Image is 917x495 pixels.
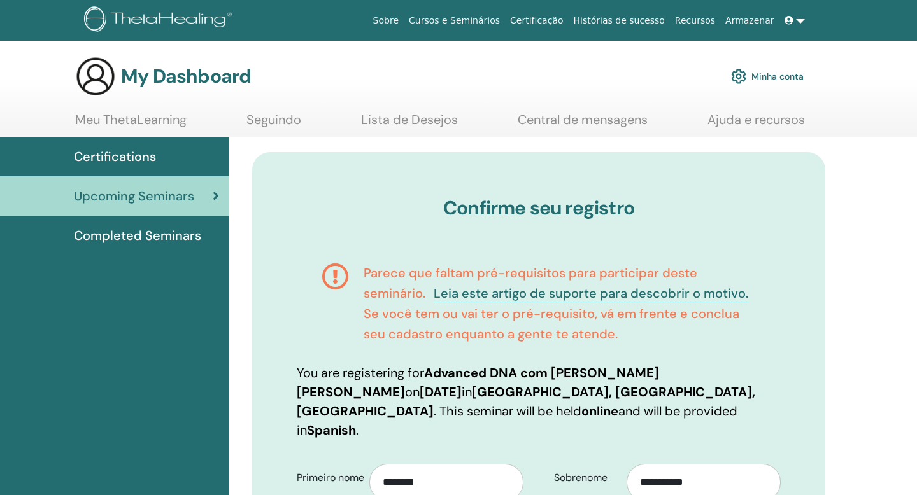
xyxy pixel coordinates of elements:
[404,9,505,32] a: Cursos e Seminários
[84,6,236,35] img: logo.png
[121,65,251,88] h3: My Dashboard
[287,466,369,490] label: Primeiro nome
[581,403,618,419] b: online
[297,384,755,419] b: [GEOGRAPHIC_DATA], [GEOGRAPHIC_DATA], [GEOGRAPHIC_DATA]
[731,62,804,90] a: Minha conta
[518,112,648,137] a: Central de mensagens
[74,226,201,245] span: Completed Seminars
[434,285,748,302] a: Leia este artigo de suporte para descobrir o motivo.
[720,9,779,32] a: Armazenar
[361,112,458,137] a: Lista de Desejos
[731,66,746,87] img: cog.svg
[544,466,627,490] label: Sobrenome
[420,384,462,400] b: [DATE]
[75,56,116,97] img: generic-user-icon.jpg
[246,112,301,137] a: Seguindo
[670,9,720,32] a: Recursos
[505,9,568,32] a: Certificação
[368,9,404,32] a: Sobre
[364,265,697,302] span: Parece que faltam pré-requisitos para participar deste seminário.
[297,363,781,440] p: You are registering for on in . This seminar will be held and will be provided in .
[364,305,739,342] span: Se você tem ou vai ter o pré-requisito, vá em frente e conclua seu cadastro enquanto a gente te a...
[307,422,356,438] b: Spanish
[75,112,187,137] a: Meu ThetaLearning
[707,112,805,137] a: Ajuda e recursos
[297,365,659,400] b: Advanced DNA com [PERSON_NAME] [PERSON_NAME]
[74,186,194,206] span: Upcoming Seminars
[569,9,670,32] a: Histórias de sucesso
[74,147,156,166] span: Certifications
[297,197,781,220] h3: Confirme seu registro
